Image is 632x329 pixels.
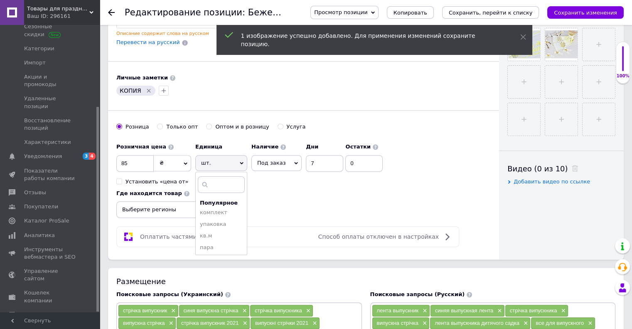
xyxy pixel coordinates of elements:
span: × [169,307,176,314]
span: стрічка випускник 2021 [181,320,239,326]
input: 0 [116,155,154,172]
span: × [167,320,173,327]
div: Установить «цена от» [125,178,188,186]
span: Отзывы [24,189,46,196]
div: 1 изображение успешно добавлено. Для применения изменений сохраните позицию. [241,32,499,48]
span: Сезонные скидки [24,23,77,38]
span: ₴ [160,160,164,166]
span: × [521,320,528,327]
b: Розничная цена [116,143,166,150]
span: Аналитика [24,232,55,239]
span: Копировать [393,10,427,16]
span: × [304,307,311,314]
li: комплект [196,207,247,218]
span: Товары для праздника [27,5,89,12]
div: Размещение [116,276,615,287]
span: синяя выпускная лента [435,307,494,314]
span: 3 [83,153,89,160]
span: Восстановление позиций [24,117,77,132]
span: Импорт [24,59,46,67]
li: пара [196,242,247,253]
span: КОПИЯ [120,87,141,94]
span: × [421,320,427,327]
div: Только опт [166,123,198,131]
input: 0 [306,155,343,172]
h1: Редактирование позиции: Бежева стрічка випускник зі змією золотом [125,7,450,17]
div: 100% [616,73,630,79]
div: Услуга [287,123,306,131]
span: Акции и промокоды [24,73,77,88]
span: × [310,320,317,327]
span: стрічка випускник [123,307,167,314]
input: - [345,155,383,172]
span: Выберите регионы [116,201,220,218]
span: 4 [89,153,96,160]
b: Личные заметки [116,74,168,81]
span: Покупатели [24,203,58,210]
span: Категории [24,45,54,52]
div: Вернуться назад [108,9,115,16]
span: Характеристики [24,139,71,146]
span: Оплатить частями [140,233,197,240]
span: Поисковые запросы (Украинский) [116,291,223,297]
span: Перевести на русский [116,39,180,45]
button: Сохранить изменения [547,6,624,19]
span: Под заказ [257,160,285,166]
span: Видео (0 из 10) [507,164,568,173]
i: Сохранить, перейти к списку [449,10,533,16]
li: м [196,254,247,265]
li: Популярное [196,195,247,207]
p: Стрічка виконана з щільного накрохмаленого атласу високої якості, що забезпечує її міцність і еле... [8,25,174,68]
b: Единица [195,143,222,150]
li: упаковка [196,218,247,230]
span: шт. [195,155,247,171]
i: Сохранить изменения [554,10,617,16]
span: × [241,320,247,327]
div: Ваш ID: 296161 [27,12,100,20]
label: Дни [306,143,341,151]
span: лента выпускник [377,307,419,314]
span: Удаленные позиции [24,95,77,110]
b: Наличие [251,143,278,150]
span: × [240,307,247,314]
span: випускна стрічка [123,320,165,326]
svg: Удалить метку [145,87,152,94]
p: Лента выполнена из плотного накрахмаленного атласа высокого качества, что обеспечивает её прочнос... [8,53,174,96]
li: кв.м [196,230,247,242]
b: Где находится товар [116,190,182,196]
span: Показатели работы компании [24,167,77,182]
b: Остатки [345,143,371,150]
span: випускні стрічки 2021 [255,320,308,326]
span: Кошелек компании [24,289,77,304]
div: Описание содержит слова на русском [116,30,300,37]
span: Каталог ProSale [24,217,69,225]
span: стрічка випускника [255,307,302,314]
span: все для випускного [536,320,584,326]
span: × [559,307,566,314]
span: Управление сайтом [24,267,77,282]
span: × [421,307,427,314]
span: Добавить видео по ссылке [514,178,590,185]
span: Инструменты вебмастера и SEO [24,246,77,261]
span: випускна стрічка [377,320,418,326]
span: лента выпускника дитячого садка [435,320,519,326]
span: Поисковые запросы (Русский) [370,291,465,297]
span: стрічка випускника [510,307,557,314]
span: Уведомления [24,153,62,160]
span: Маркет [24,311,45,319]
span: Способ оплаты отключен в настройках [318,233,439,240]
button: Копировать [387,6,434,19]
span: × [586,320,593,327]
div: Розница [125,123,149,131]
div: 100% Качество заполнения [616,42,630,84]
span: × [495,307,502,314]
span: синя випускна стрічка [184,307,239,314]
span: Просмотр позиции [314,9,367,15]
div: Оптом и в розницу [215,123,269,131]
button: Сохранить, перейти к списку [442,6,539,19]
